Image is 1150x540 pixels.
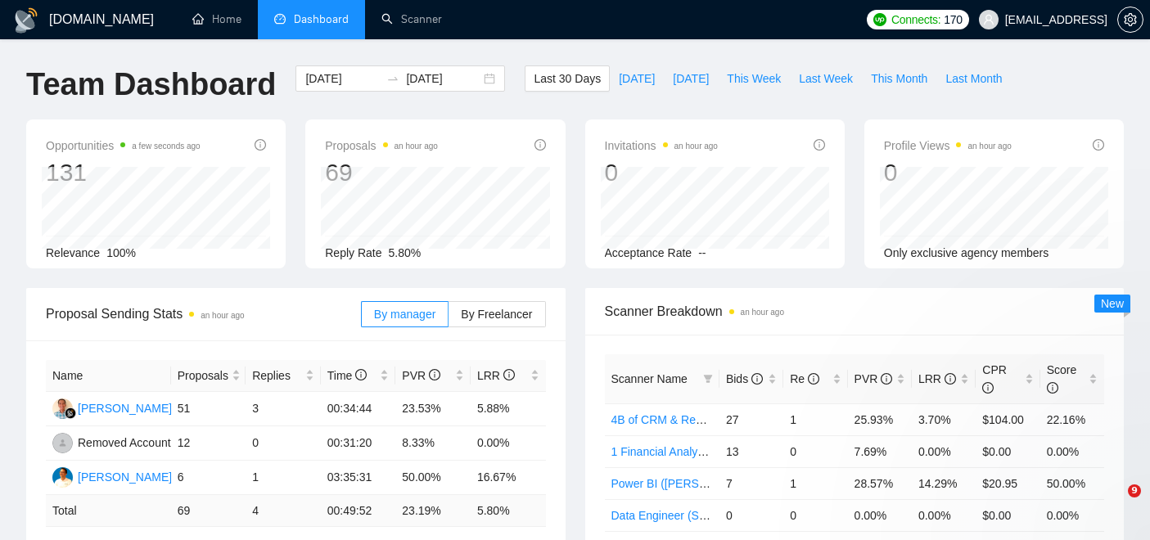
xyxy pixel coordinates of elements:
[389,246,422,259] span: 5.80%
[201,311,244,320] time: an hour ago
[171,461,246,495] td: 6
[976,499,1040,531] td: $0.00
[325,136,438,155] span: Proposals
[171,495,246,527] td: 69
[46,246,100,259] span: Relevance
[605,301,1105,322] span: Scanner Breakdown
[1040,403,1104,435] td: 22.16%
[783,435,847,467] td: 0
[1040,435,1104,467] td: 0.00%
[727,70,781,88] span: This Week
[912,403,976,435] td: 3.70%
[814,139,825,151] span: info-circle
[255,139,266,151] span: info-circle
[52,401,172,414] a: YP[PERSON_NAME]
[461,308,532,321] span: By Freelancer
[605,136,718,155] span: Invitations
[65,407,76,419] img: gigradar-bm.png
[783,403,847,435] td: 1
[78,468,172,486] div: [PERSON_NAME]
[46,495,171,527] td: Total
[192,12,241,26] a: homeHome
[619,70,655,88] span: [DATE]
[848,467,912,499] td: 28.57%
[918,372,956,385] span: LRR
[1093,139,1104,151] span: info-circle
[967,142,1011,151] time: an hour ago
[982,382,994,394] span: info-circle
[294,12,349,26] span: Dashboard
[871,70,927,88] span: This Month
[848,403,912,435] td: 25.93%
[78,399,172,417] div: [PERSON_NAME]
[52,470,172,483] a: AZ[PERSON_NAME]
[848,435,912,467] td: 7.69%
[976,403,1040,435] td: $104.00
[321,495,396,527] td: 00:49:52
[402,369,440,382] span: PVR
[321,461,396,495] td: 03:35:31
[982,363,1007,394] span: CPR
[534,70,601,88] span: Last 30 Days
[471,426,546,461] td: 0.00%
[171,426,246,461] td: 12
[848,499,912,531] td: 0.00%
[395,142,438,151] time: an hour ago
[611,413,776,426] a: 4B of CRM & Revenue Analytics
[1047,382,1058,394] span: info-circle
[983,14,994,25] span: user
[611,372,688,385] span: Scanner Name
[386,72,399,85] span: swap-right
[381,12,442,26] a: searchScanner
[395,461,471,495] td: 50.00%
[355,369,367,380] span: info-circle
[534,139,546,151] span: info-circle
[855,372,893,385] span: PVR
[246,392,321,426] td: 3
[395,392,471,426] td: 23.53%
[1047,363,1077,394] span: Score
[884,136,1012,155] span: Profile Views
[26,65,276,104] h1: Team Dashboard
[944,11,962,29] span: 170
[891,11,940,29] span: Connects:
[171,392,246,426] td: 51
[171,360,246,392] th: Proposals
[395,495,471,527] td: 23.19 %
[718,65,790,92] button: This Week
[106,246,136,259] span: 100%
[862,65,936,92] button: This Month
[246,426,321,461] td: 0
[783,499,847,531] td: 0
[46,360,171,392] th: Name
[321,392,396,426] td: 00:34:44
[325,157,438,188] div: 69
[252,367,302,385] span: Replies
[945,70,1002,88] span: Last Month
[325,246,381,259] span: Reply Rate
[525,65,610,92] button: Last 30 Days
[726,372,763,385] span: Bids
[700,367,716,391] span: filter
[395,426,471,461] td: 8.33%
[881,373,892,385] span: info-circle
[976,467,1040,499] td: $20.95
[406,70,480,88] input: End date
[976,435,1040,467] td: $0.00
[1094,484,1134,524] iframe: Intercom live chat
[912,435,976,467] td: 0.00%
[674,142,718,151] time: an hour ago
[305,70,380,88] input: Start date
[790,65,862,92] button: Last Week
[1040,499,1104,531] td: 0.00%
[78,434,171,452] div: Removed Account
[611,477,763,490] a: Power BI ([PERSON_NAME])
[246,495,321,527] td: 4
[52,398,73,419] img: YP
[46,157,201,188] div: 131
[1117,7,1143,33] button: setting
[605,157,718,188] div: 0
[664,65,718,92] button: [DATE]
[719,403,783,435] td: 27
[1117,13,1143,26] a: setting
